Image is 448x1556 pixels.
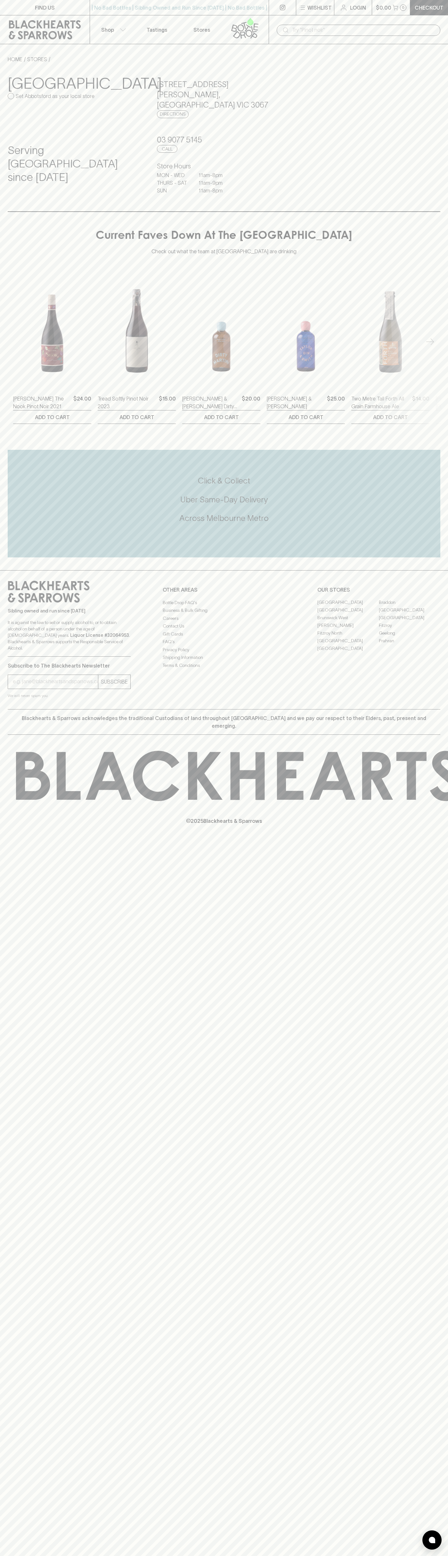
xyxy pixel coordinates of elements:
[379,637,440,645] a: Prahran
[412,395,429,410] p: $14.00
[35,413,70,421] p: ADD TO CART
[119,413,154,421] p: ADD TO CART
[376,4,391,12] p: $0.00
[13,395,71,410] a: [PERSON_NAME] The Nook Pinot Noir 2021
[379,614,440,622] a: [GEOGRAPHIC_DATA]
[12,714,436,730] p: Blackhearts & Sparrows acknowledges the traditional Custodians of land throughout [GEOGRAPHIC_DAT...
[199,171,231,179] p: 11am - 8pm
[163,630,286,638] a: Gift Cards
[157,161,291,171] h6: Store Hours
[96,230,352,243] h4: Current Faves Down At The [GEOGRAPHIC_DATA]
[267,395,324,410] a: [PERSON_NAME] & [PERSON_NAME]
[379,622,440,629] a: Fitzroy
[8,513,440,523] h5: Across Melbourne Metro
[317,629,379,637] a: Fitzroy North
[379,599,440,606] a: Braddon
[159,395,176,410] p: $15.00
[317,645,379,652] a: [GEOGRAPHIC_DATA]
[199,179,231,187] p: 11am - 9pm
[8,144,142,184] h4: Serving [GEOGRAPHIC_DATA] since [DATE]
[134,15,179,44] a: Tastings
[35,4,55,12] p: FIND US
[157,79,291,110] h5: [STREET_ADDRESS][PERSON_NAME] , [GEOGRAPHIC_DATA] VIC 3067
[101,678,128,685] p: SUBSCRIBE
[8,475,440,486] h5: Click & Collect
[163,586,286,594] p: OTHER AREAS
[317,622,379,629] a: [PERSON_NAME]
[8,56,22,62] a: HOME
[179,15,224,44] a: Stores
[13,677,98,687] input: e.g. jane@blackheartsandsparrows.com.au
[193,26,210,34] p: Stores
[317,614,379,622] a: Brunswick West
[8,74,142,92] h3: [GEOGRAPHIC_DATA]
[267,273,345,385] img: Taylor & Smith Gin
[199,187,231,194] p: 11am - 8pm
[163,661,286,669] a: Terms & Conditions
[8,494,440,505] h5: Uber Same-Day Delivery
[317,599,379,606] a: [GEOGRAPHIC_DATA]
[373,413,408,421] p: ADD TO CART
[163,638,286,646] a: FAQ's
[163,607,286,614] a: Business & Bulk Gifting
[13,273,91,385] img: Buller The Nook Pinot Noir 2021
[163,654,286,661] a: Shipping Information
[429,1537,435,1543] img: bubble-icon
[157,179,189,187] p: THURS - SAT
[157,135,291,145] h5: 03 9077 5145
[267,410,345,424] button: ADD TO CART
[317,586,440,594] p: OUR STORES
[13,410,91,424] button: ADD TO CART
[8,693,131,699] p: We will never spam you
[101,26,114,34] p: Shop
[16,92,94,100] p: Set Abbotsford as your local store
[242,395,260,410] p: $20.00
[379,606,440,614] a: [GEOGRAPHIC_DATA]
[151,243,297,255] p: Check out what the team at [GEOGRAPHIC_DATA] are drinking
[147,26,167,34] p: Tastings
[317,606,379,614] a: [GEOGRAPHIC_DATA]
[98,675,130,689] button: SUBSCRIBE
[8,608,131,614] p: Sibling owned and run since [DATE]
[98,395,156,410] a: Tread Softly Pinot Noir 2023
[27,56,47,62] a: STORES
[163,599,286,606] a: Bottle Drop FAQ's
[182,410,260,424] button: ADD TO CART
[415,4,444,12] p: Checkout
[204,413,239,421] p: ADD TO CART
[163,622,286,630] a: Contact Us
[8,450,440,557] div: Call to action block
[379,629,440,637] a: Geelong
[289,413,323,421] p: ADD TO CART
[351,395,410,410] a: Two Metre Tall Forth All Grain Farmhouse Ale
[351,410,429,424] button: ADD TO CART
[8,662,131,669] p: Subscribe to The Blackhearts Newsletter
[8,619,131,651] p: It is against the law to sell or supply alcohol to, or to obtain alcohol on behalf of a person un...
[73,395,91,410] p: $24.00
[98,273,176,385] img: Tread Softly Pinot Noir 2023
[182,395,239,410] a: [PERSON_NAME] & [PERSON_NAME] Dirty Martini Cocktail
[351,273,429,385] img: Two Metre Tall Forth All Grain Farmhouse Ale
[292,25,435,35] input: Try "Pinot noir"
[70,633,129,638] strong: Liquor License #32064953
[157,145,177,153] a: Call
[98,410,176,424] button: ADD TO CART
[157,171,189,179] p: MON - WED
[350,4,366,12] p: Login
[317,637,379,645] a: [GEOGRAPHIC_DATA]
[90,15,135,44] button: Shop
[402,6,404,9] p: 0
[182,273,260,385] img: Taylor & Smith Dirty Martini Cocktail
[163,614,286,622] a: Careers
[327,395,345,410] p: $25.00
[157,187,189,194] p: SUN
[157,110,189,118] a: Directions
[163,646,286,653] a: Privacy Policy
[307,4,332,12] p: Wishlist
